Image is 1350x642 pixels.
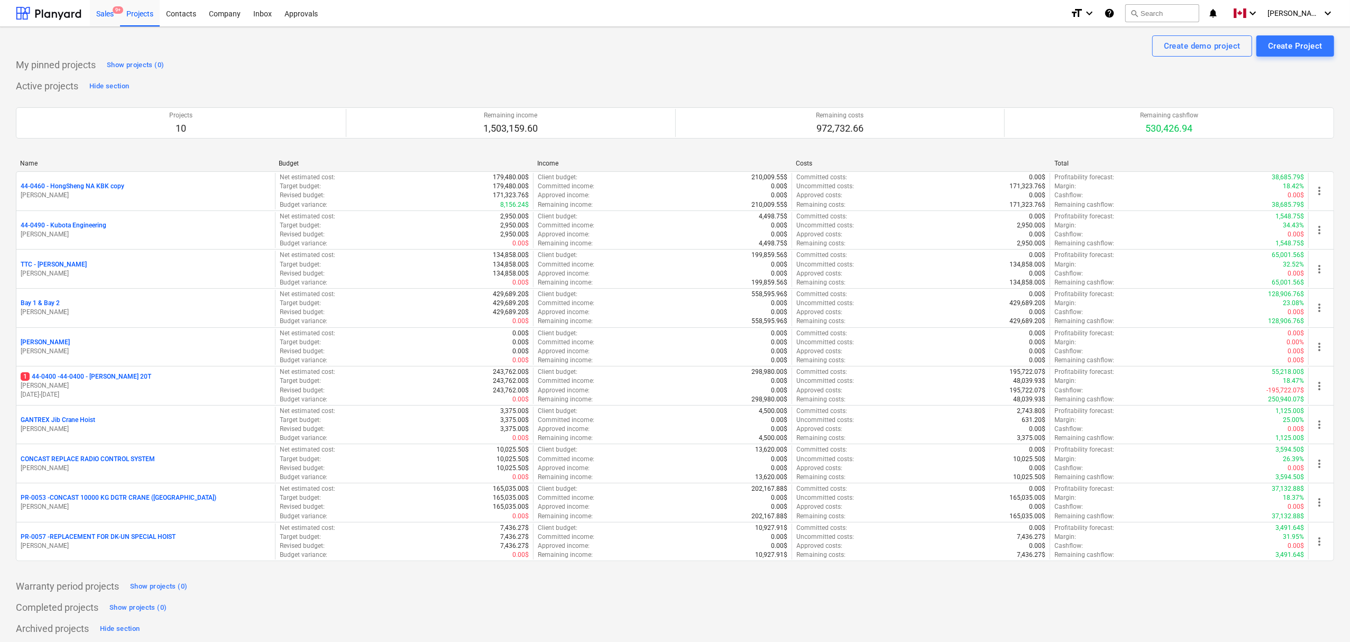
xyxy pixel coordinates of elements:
p: Client budget : [538,251,577,260]
p: 0.00$ [1029,290,1045,299]
p: 0.00$ [1288,191,1304,200]
p: 0.00$ [512,395,529,404]
p: Margin : [1054,416,1076,425]
p: Budget variance : [280,317,327,326]
div: 44-0460 - HongSheng NA KBK copy[PERSON_NAME] [21,182,271,200]
p: TTC - [PERSON_NAME] [21,260,87,269]
p: Approved income : [538,425,590,434]
p: 65,001.56$ [1272,278,1304,287]
p: Margin : [1054,221,1076,230]
p: 530,426.94 [1140,122,1198,135]
p: Target budget : [280,260,321,269]
p: Revised budget : [280,230,325,239]
p: Committed costs : [796,251,847,260]
div: 44-0490 - Kubota Engineering[PERSON_NAME] [21,221,271,239]
p: Committed costs : [796,368,847,377]
p: 0.00$ [1029,308,1045,317]
span: [PERSON_NAME] [1268,9,1320,17]
div: Show projects (0) [109,602,167,614]
p: PR-0057 - REPLACEMENT FOR DK-UN SPECIAL HOIST [21,533,176,542]
p: [PERSON_NAME] [21,381,271,390]
p: 134,858.00$ [1009,260,1045,269]
p: 1,125.00$ [1275,407,1304,416]
p: Remaining cashflow [1140,111,1198,120]
p: 2,950.00$ [500,221,529,230]
p: 0.00% [1287,338,1304,347]
p: Budget variance : [280,200,327,209]
p: Committed costs : [796,329,847,338]
p: Bay 1 & Bay 2 [21,299,60,308]
p: 38,685.79$ [1272,200,1304,209]
p: [PERSON_NAME] [21,464,271,473]
p: Committed costs : [796,290,847,299]
i: keyboard_arrow_down [1246,7,1259,20]
span: more_vert [1313,535,1326,548]
p: Committed income : [538,299,594,308]
p: 631.20$ [1022,416,1045,425]
div: Budget [279,160,529,167]
p: Uncommitted costs : [796,182,854,191]
p: 0.00$ [1029,338,1045,347]
p: Projects [169,111,192,120]
p: Active projects [16,80,78,93]
p: Client budget : [538,368,577,377]
button: Hide section [97,620,142,637]
p: 250,940.07$ [1268,395,1304,404]
p: Remaining income : [538,317,593,326]
p: Profitability forecast : [1054,290,1114,299]
p: 0.00$ [1288,230,1304,239]
div: GANTREX Jib Crane Hoist[PERSON_NAME] [21,416,271,434]
p: Cashflow : [1054,191,1083,200]
p: PR-0053 - CONCAST 10000 KG DGTR CRANE ([GEOGRAPHIC_DATA]) [21,493,216,502]
p: [DATE] - [DATE] [21,390,271,399]
p: 134,858.00$ [493,251,529,260]
p: 171,323.76$ [1009,200,1045,209]
p: 0.00$ [1288,347,1304,356]
div: [PERSON_NAME][PERSON_NAME] [21,338,271,356]
p: Committed income : [538,377,594,386]
p: 171,323.76$ [1009,182,1045,191]
p: 55,218.00$ [1272,368,1304,377]
p: Approved income : [538,269,590,278]
p: 0.00$ [771,377,787,386]
p: 48,039.93$ [1013,377,1045,386]
p: Committed costs : [796,212,847,221]
p: 0.00$ [1029,230,1045,239]
p: Approved costs : [796,347,842,356]
p: 0.00$ [771,269,787,278]
div: Create demo project [1164,39,1241,53]
i: Knowledge base [1104,7,1115,20]
p: Cashflow : [1054,386,1083,395]
span: more_vert [1313,224,1326,236]
p: 0.00$ [512,329,529,338]
p: [PERSON_NAME] [21,308,271,317]
p: Net estimated cost : [280,368,335,377]
p: Revised budget : [280,386,325,395]
p: Target budget : [280,221,321,230]
p: Remaining cashflow : [1054,278,1114,287]
p: Approved income : [538,230,590,239]
p: Committed income : [538,221,594,230]
p: Remaining income : [538,239,593,248]
p: CONCAST REPLACE RADIO CONTROL SYSTEM [21,455,155,464]
div: Hide section [100,623,140,635]
div: Show projects (0) [130,581,187,593]
span: more_vert [1313,457,1326,470]
p: 134,858.00$ [493,260,529,269]
p: Budget variance : [280,239,327,248]
p: 0.00$ [771,230,787,239]
p: Approved costs : [796,269,842,278]
p: 199,859.56$ [751,278,787,287]
p: Cashflow : [1054,269,1083,278]
p: 10 [169,122,192,135]
p: 2,950.00$ [1017,221,1045,230]
p: Uncommitted costs : [796,338,854,347]
p: 2,743.80$ [1017,407,1045,416]
p: Uncommitted costs : [796,377,854,386]
p: [PERSON_NAME] [21,425,271,434]
p: Net estimated cost : [280,173,335,182]
p: 179,480.00$ [493,182,529,191]
p: Profitability forecast : [1054,212,1114,221]
p: 38,685.79$ [1272,173,1304,182]
div: CONCAST REPLACE RADIO CONTROL SYSTEM[PERSON_NAME] [21,455,271,473]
